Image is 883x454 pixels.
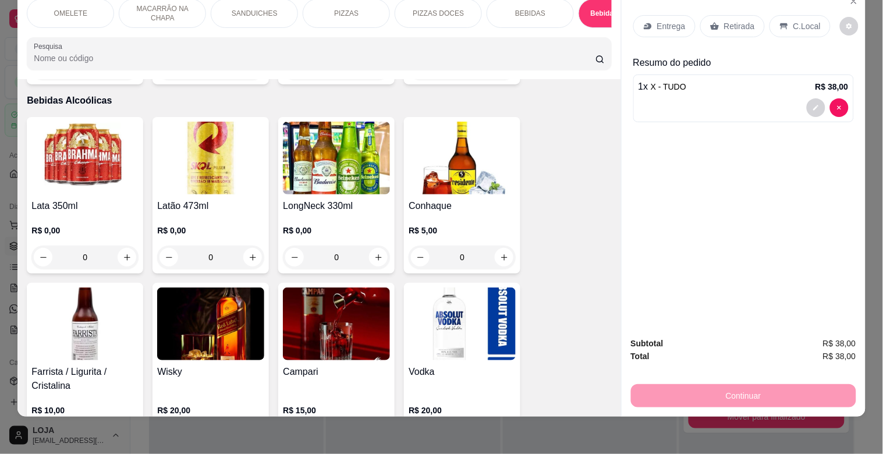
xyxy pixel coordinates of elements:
[232,9,278,18] p: SANDUICHES
[409,199,516,213] h4: Conhaque
[31,365,139,393] h4: Farrista / Ligurita / Cristalina
[157,225,264,236] p: R$ 0,00
[633,56,854,70] p: Resumo do pedido
[283,225,390,236] p: R$ 0,00
[409,122,516,194] img: product-image
[515,9,545,18] p: BEBIDAS
[31,199,139,213] h4: Lata 350ml
[34,52,595,64] input: Pesquisa
[793,20,821,32] p: C.Local
[409,225,516,236] p: R$ 5,00
[157,288,264,360] img: product-image
[724,20,755,32] p: Retirada
[283,288,390,360] img: product-image
[34,41,66,51] label: Pesquisa
[283,405,390,416] p: R$ 15,00
[815,81,849,93] p: R$ 38,00
[840,17,859,36] button: decrease-product-quantity
[657,20,686,32] p: Entrega
[31,288,139,360] img: product-image
[54,9,87,18] p: OMELETE
[591,9,655,18] p: Bebidas Alcoólicas
[651,82,686,91] span: X - TUDO
[31,225,139,236] p: R$ 0,00
[409,405,516,416] p: R$ 20,00
[631,339,664,348] strong: Subtotal
[830,98,849,117] button: decrease-product-quantity
[413,9,464,18] p: PIZZAS DOCES
[409,365,516,379] h4: Vodka
[283,122,390,194] img: product-image
[334,9,359,18] p: PIZZAS
[807,98,825,117] button: decrease-product-quantity
[639,80,687,94] p: 1 x
[27,94,611,108] p: Bebidas Alcoólicas
[31,122,139,194] img: product-image
[631,352,650,361] strong: Total
[129,4,196,23] p: MACARRÃO NA CHAPA
[157,405,264,416] p: R$ 20,00
[283,365,390,379] h4: Campari
[157,122,264,194] img: product-image
[283,199,390,213] h4: LongNeck 330ml
[823,337,856,350] span: R$ 38,00
[157,365,264,379] h4: Wisky
[31,405,139,416] p: R$ 10,00
[409,288,516,360] img: product-image
[823,350,856,363] span: R$ 38,00
[157,199,264,213] h4: Latão 473ml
